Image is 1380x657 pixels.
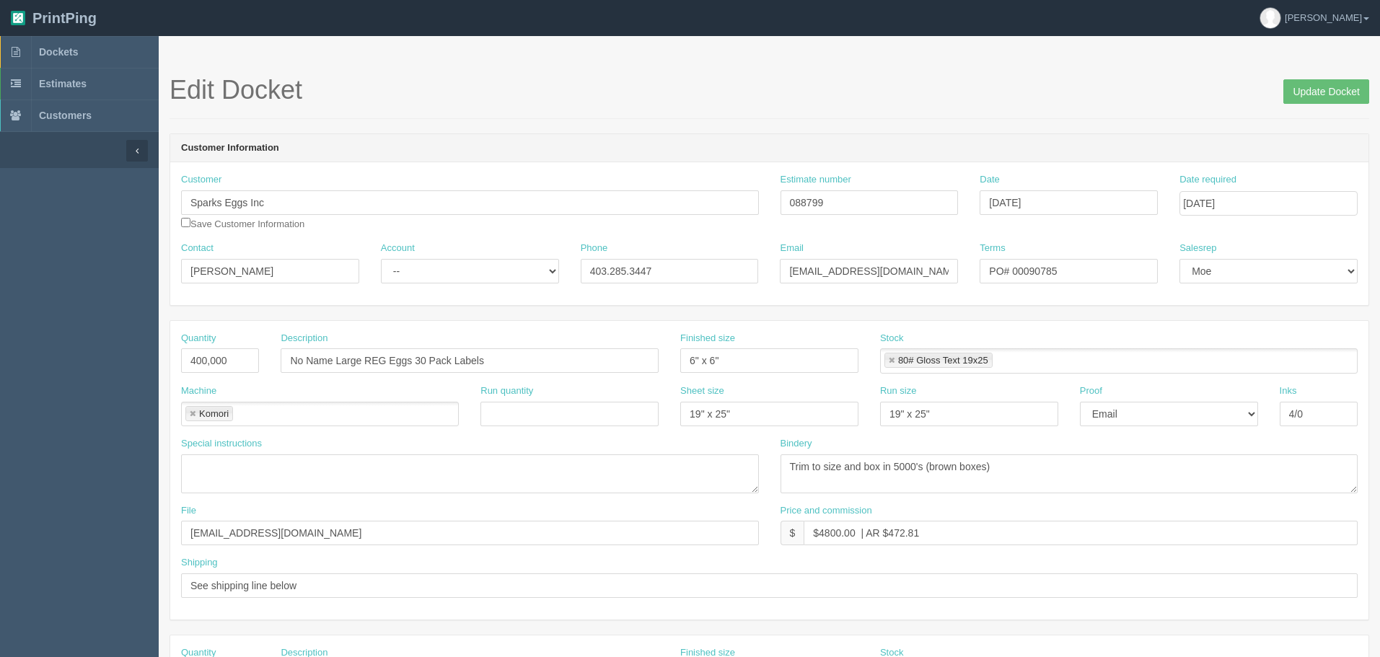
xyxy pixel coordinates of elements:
[781,504,872,518] label: Price and commission
[181,173,759,231] div: Save Customer Information
[181,504,196,518] label: File
[1260,8,1280,28] img: avatar_default-7531ab5dedf162e01f1e0bb0964e6a185e93c5c22dfe317fb01d7f8cd2b1632c.jpg
[181,332,216,345] label: Quantity
[181,190,759,215] input: Enter customer name
[199,409,229,418] div: Komori
[170,76,1369,105] h1: Edit Docket
[1179,242,1216,255] label: Salesrep
[980,173,999,187] label: Date
[39,46,78,58] span: Dockets
[39,78,87,89] span: Estimates
[181,242,214,255] label: Contact
[880,332,904,345] label: Stock
[1283,79,1369,104] input: Update Docket
[170,134,1368,163] header: Customer Information
[1080,384,1102,398] label: Proof
[181,556,218,570] label: Shipping
[781,437,812,451] label: Bindery
[480,384,533,398] label: Run quantity
[781,521,804,545] div: $
[581,242,608,255] label: Phone
[381,242,415,255] label: Account
[781,454,1358,493] textarea: Trim to size and box in 5000's (brown boxes)
[1280,384,1297,398] label: Inks
[11,11,25,25] img: logo-3e63b451c926e2ac314895c53de4908e5d424f24456219fb08d385ab2e579770.png
[39,110,92,121] span: Customers
[680,332,735,345] label: Finished size
[898,356,988,365] div: 80# Gloss Text 19x25
[1179,173,1236,187] label: Date required
[281,332,328,345] label: Description
[980,242,1005,255] label: Terms
[780,242,804,255] label: Email
[680,384,724,398] label: Sheet size
[181,384,216,398] label: Machine
[181,173,221,187] label: Customer
[880,384,917,398] label: Run size
[781,173,851,187] label: Estimate number
[181,437,262,451] label: Special instructions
